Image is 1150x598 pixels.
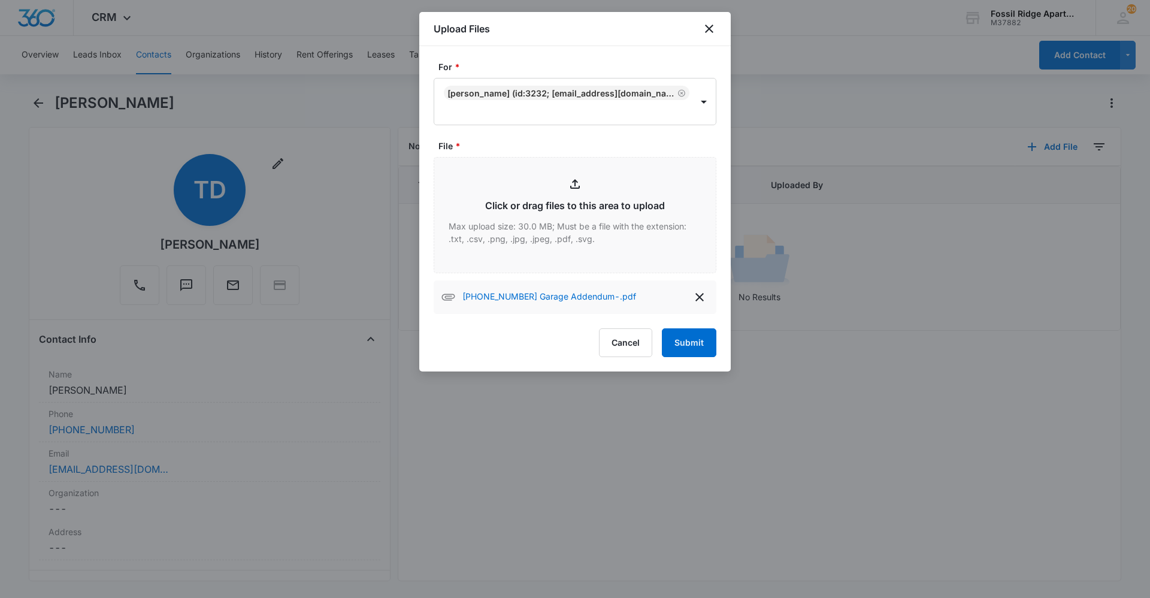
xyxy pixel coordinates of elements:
label: For [438,61,721,73]
div: Remove Tristen Doxtader (ID:3232; tristendox@gmail.com; 9708127499) [675,89,686,97]
div: [PERSON_NAME] (ID:3232; [EMAIL_ADDRESS][DOMAIN_NAME]; 9708127499) [447,88,675,98]
h1: Upload Files [434,22,490,36]
p: [PHONE_NUMBER] Garage Addendum-.pdf [462,290,636,304]
button: Cancel [599,328,652,357]
button: Submit [662,328,716,357]
label: File [438,140,721,152]
button: close [702,22,716,36]
button: delete [690,288,709,307]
